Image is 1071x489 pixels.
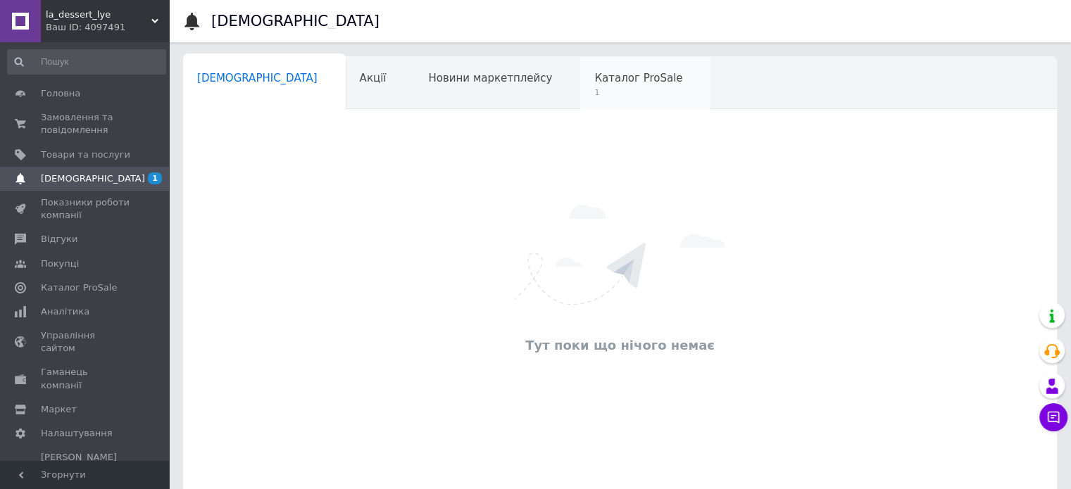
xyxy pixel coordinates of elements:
h1: [DEMOGRAPHIC_DATA] [211,13,380,30]
span: 1 [148,172,162,184]
input: Пошук [7,49,166,75]
span: Головна [41,87,80,100]
span: Аналітика [41,305,89,318]
span: Каталог ProSale [594,72,682,84]
span: Покупці [41,258,79,270]
span: Управління сайтом [41,329,130,355]
span: Відгуки [41,233,77,246]
span: Гаманець компанії [41,366,130,391]
span: Маркет [41,403,77,416]
span: Акції [360,72,387,84]
span: la_dessert_lye [46,8,151,21]
div: Ваш ID: 4097491 [46,21,169,34]
span: 1 [594,87,682,98]
span: Товари та послуги [41,148,130,161]
span: Налаштування [41,427,113,440]
div: Тут поки що нічого немає [190,336,1050,354]
span: Показники роботи компанії [41,196,130,222]
span: [DEMOGRAPHIC_DATA] [41,172,145,185]
span: Замовлення та повідомлення [41,111,130,136]
span: Новини маркетплейсу [428,72,552,84]
button: Чат з покупцем [1039,403,1067,431]
span: Каталог ProSale [41,281,117,294]
span: [DEMOGRAPHIC_DATA] [197,72,318,84]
